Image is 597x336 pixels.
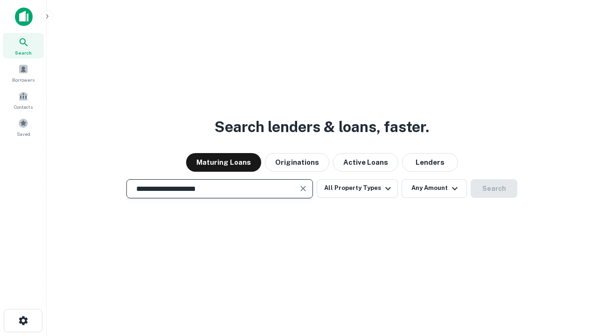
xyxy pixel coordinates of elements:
[402,179,467,198] button: Any Amount
[14,103,33,111] span: Contacts
[297,182,310,195] button: Clear
[402,153,458,172] button: Lenders
[12,76,35,84] span: Borrowers
[3,87,44,112] a: Contacts
[550,261,597,306] iframe: Chat Widget
[15,7,33,26] img: capitalize-icon.png
[3,33,44,58] a: Search
[17,130,30,138] span: Saved
[317,179,398,198] button: All Property Types
[215,116,429,138] h3: Search lenders & loans, faster.
[3,60,44,85] a: Borrowers
[3,114,44,140] a: Saved
[15,49,32,56] span: Search
[333,153,398,172] button: Active Loans
[265,153,329,172] button: Originations
[186,153,261,172] button: Maturing Loans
